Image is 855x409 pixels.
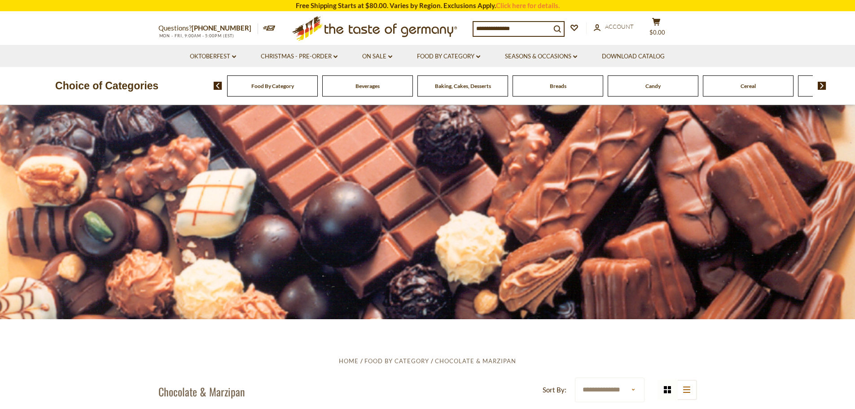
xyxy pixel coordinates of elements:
a: Christmas - PRE-ORDER [261,52,338,62]
a: Beverages [355,83,380,89]
span: $0.00 [649,29,665,36]
a: Cereal [741,83,756,89]
a: Food By Category [364,357,429,365]
a: On Sale [362,52,392,62]
a: Chocolate & Marzipan [435,357,516,365]
a: Food By Category [251,83,294,89]
h1: Chocolate & Marzipan [158,385,245,398]
a: Breads [550,83,566,89]
p: Questions? [158,22,258,34]
a: Baking, Cakes, Desserts [435,83,491,89]
a: Oktoberfest [190,52,236,62]
a: Home [339,357,359,365]
img: previous arrow [214,82,222,90]
label: Sort By: [543,384,566,396]
span: Account [605,23,634,30]
img: next arrow [818,82,826,90]
span: MON - FRI, 9:00AM - 5:00PM (EST) [158,33,235,38]
a: Account [594,22,634,32]
a: Download Catalog [602,52,665,62]
a: Seasons & Occasions [505,52,577,62]
a: Click here for details. [496,1,560,9]
a: Candy [645,83,661,89]
button: $0.00 [643,18,670,40]
a: [PHONE_NUMBER] [192,24,251,32]
a: Food By Category [417,52,480,62]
